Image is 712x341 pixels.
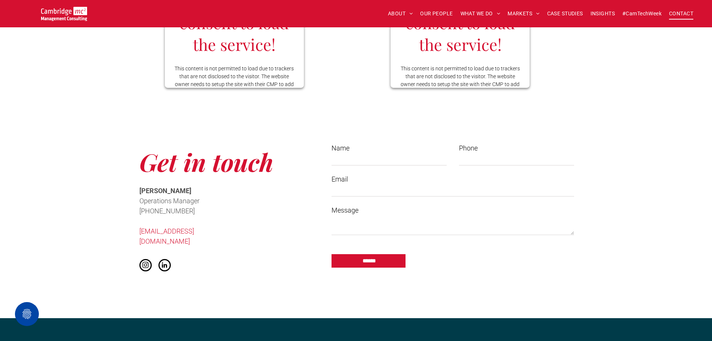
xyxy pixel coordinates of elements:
[139,187,191,195] span: [PERSON_NAME]
[332,143,446,153] label: Name
[587,8,619,19] a: INSIGHTS
[504,8,543,19] a: MARKETS
[41,7,87,21] img: Cambridge MC Logo
[139,146,273,178] span: Get in touch
[332,205,574,215] label: Message
[457,8,504,19] a: WHAT WE DO
[41,8,87,16] a: Your Business Transformed | Cambridge Management Consulting
[174,65,295,96] p: This content is not permitted to load due to trackers that are not disclosed to the visitor. The ...
[665,8,697,19] a: CONTACT
[400,65,521,96] p: This content is not permitted to load due to trackers that are not disclosed to the visitor. The ...
[158,259,171,273] a: linkedin
[384,8,417,19] a: ABOUT
[332,174,574,184] label: Email
[459,143,574,153] label: Phone
[139,207,195,215] span: [PHONE_NUMBER]
[543,8,587,19] a: CASE STUDIES
[416,8,456,19] a: OUR PEOPLE
[139,197,200,205] span: Operations Manager
[619,8,665,19] a: #CamTechWeek
[139,227,194,245] a: [EMAIL_ADDRESS][DOMAIN_NAME]
[139,259,152,273] a: instagram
